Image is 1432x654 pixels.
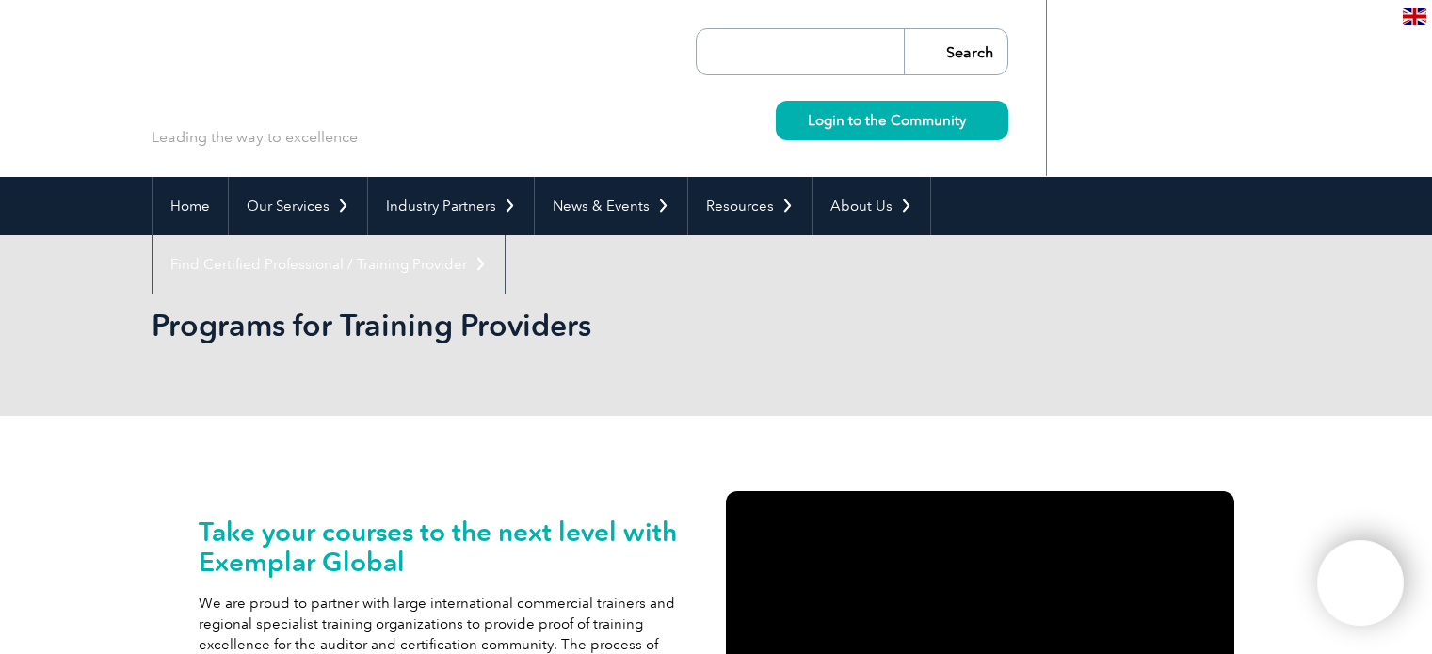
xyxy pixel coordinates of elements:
[813,177,930,235] a: About Us
[153,177,228,235] a: Home
[1337,560,1384,607] img: svg+xml;nitro-empty-id=MTY5ODoxMTY=-1;base64,PHN2ZyB2aWV3Qm94PSIwIDAgNDAwIDQwMCIgd2lkdGg9IjQwMCIg...
[152,311,942,341] h2: Programs for Training Providers
[904,29,1007,74] input: Search
[153,235,505,294] a: Find Certified Professional / Training Provider
[229,177,367,235] a: Our Services
[688,177,812,235] a: Resources
[966,115,976,125] img: svg+xml;nitro-empty-id=MzY2OjIyMw==-1;base64,PHN2ZyB2aWV3Qm94PSIwIDAgMTEgMTEiIHdpZHRoPSIxMSIgaGVp...
[368,177,534,235] a: Industry Partners
[535,177,687,235] a: News & Events
[776,101,1008,140] a: Login to the Community
[152,127,358,148] p: Leading the way to excellence
[199,517,707,577] h2: Take your courses to the next level with Exemplar Global
[1403,8,1426,25] img: en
